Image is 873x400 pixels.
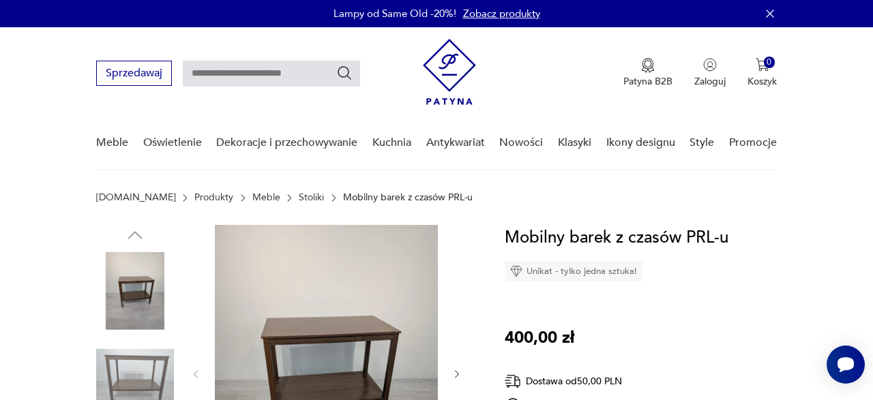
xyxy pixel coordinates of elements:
a: Sprzedawaj [96,70,172,79]
a: Meble [252,192,280,203]
a: Stoliki [299,192,324,203]
img: Ikona medalu [641,58,655,73]
a: Produkty [194,192,233,203]
a: Ikony designu [606,117,675,169]
a: Dekoracje i przechowywanie [216,117,357,169]
a: Oświetlenie [143,117,202,169]
a: Style [690,117,714,169]
a: Zobacz produkty [463,7,540,20]
a: Antykwariat [426,117,485,169]
a: Klasyki [558,117,591,169]
iframe: Smartsupp widget button [827,345,865,384]
a: [DOMAIN_NAME] [96,192,176,203]
a: Kuchnia [372,117,411,169]
p: 400,00 zł [505,325,574,351]
a: Promocje [729,117,777,169]
p: Koszyk [748,75,777,88]
button: Patyna B2B [623,58,672,88]
img: Ikona dostawy [505,373,521,390]
img: Patyna - sklep z meblami i dekoracjami vintage [423,39,476,105]
a: Meble [96,117,128,169]
img: Ikona diamentu [510,265,522,277]
img: Zdjęcie produktu Mobilny barek z czasów PRL-u [96,252,174,330]
button: Szukaj [336,65,353,81]
button: Sprzedawaj [96,61,172,86]
button: 0Koszyk [748,58,777,88]
p: Mobilny barek z czasów PRL-u [343,192,473,203]
h1: Mobilny barek z czasów PRL-u [505,225,728,251]
a: Nowości [499,117,543,169]
a: Ikona medaluPatyna B2B [623,58,672,88]
p: Zaloguj [694,75,726,88]
p: Patyna B2B [623,75,672,88]
div: Unikat - tylko jedna sztuka! [505,261,642,281]
img: Ikonka użytkownika [703,58,717,72]
img: Ikona koszyka [756,58,769,72]
button: Zaloguj [694,58,726,88]
div: Dostawa od 50,00 PLN [505,373,668,390]
div: 0 [764,57,775,68]
p: Lampy od Same Old -20%! [334,7,456,20]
